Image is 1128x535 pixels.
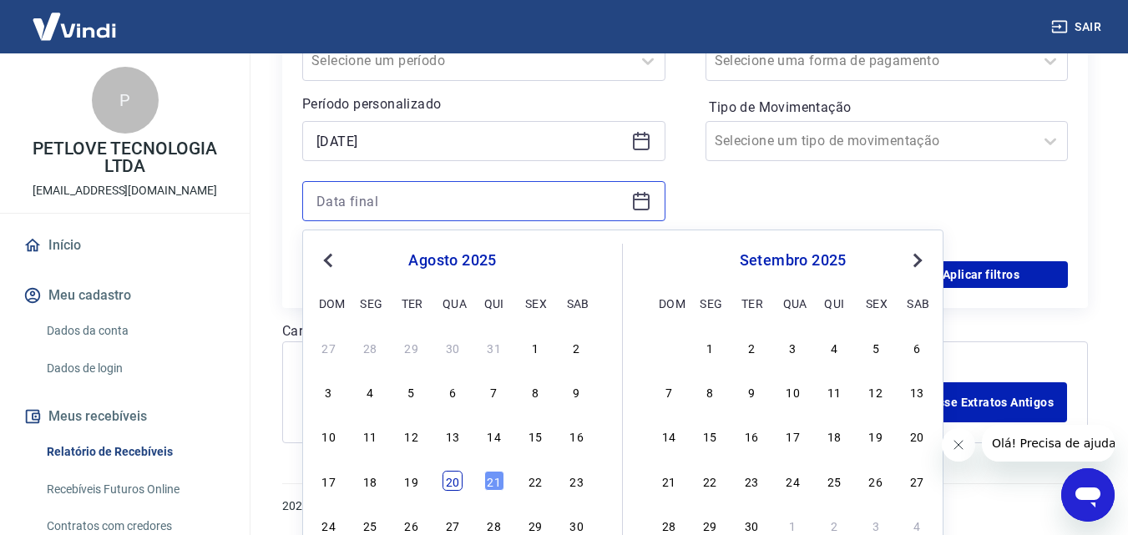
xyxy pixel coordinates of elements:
div: seg [360,293,380,313]
div: Choose quarta-feira, 17 de setembro de 2025 [783,426,803,446]
div: P [92,67,159,134]
a: Recebíveis Futuros Online [40,472,230,507]
div: Choose quinta-feira, 2 de outubro de 2025 [824,515,844,535]
p: [EMAIL_ADDRESS][DOMAIN_NAME] [33,182,217,199]
div: Choose terça-feira, 9 de setembro de 2025 [741,381,761,401]
img: Vindi [20,1,129,52]
div: Choose quinta-feira, 18 de setembro de 2025 [824,426,844,446]
div: Choose domingo, 10 de agosto de 2025 [319,426,339,446]
div: Choose segunda-feira, 8 de setembro de 2025 [700,381,720,401]
button: Sair [1048,12,1108,43]
p: PETLOVE TECNOLOGIA LTDA [13,140,236,175]
div: Choose segunda-feira, 11 de agosto de 2025 [360,426,380,446]
div: ter [402,293,422,313]
button: Previous Month [318,250,338,270]
div: qui [824,293,844,313]
div: Choose terça-feira, 16 de setembro de 2025 [741,426,761,446]
div: Choose sexta-feira, 26 de setembro de 2025 [866,471,886,491]
div: Choose quinta-feira, 11 de setembro de 2025 [824,381,844,401]
div: qui [484,293,504,313]
div: Choose sábado, 30 de agosto de 2025 [567,515,587,535]
div: Choose domingo, 21 de setembro de 2025 [659,471,679,491]
div: ter [741,293,761,313]
div: Choose domingo, 28 de setembro de 2025 [659,515,679,535]
div: Choose quinta-feira, 7 de agosto de 2025 [484,381,504,401]
div: sex [525,293,545,313]
a: Início [20,227,230,264]
div: Choose domingo, 14 de setembro de 2025 [659,426,679,446]
div: Choose domingo, 31 de agosto de 2025 [659,337,679,357]
div: Choose sábado, 4 de outubro de 2025 [907,515,927,535]
div: Choose terça-feira, 12 de agosto de 2025 [402,426,422,446]
div: Choose sábado, 23 de agosto de 2025 [567,471,587,491]
div: agosto 2025 [316,250,589,270]
button: Next Month [908,250,928,270]
div: Choose segunda-feira, 18 de agosto de 2025 [360,471,380,491]
div: Choose sexta-feira, 12 de setembro de 2025 [866,381,886,401]
div: Choose sexta-feira, 22 de agosto de 2025 [525,471,545,491]
div: seg [700,293,720,313]
p: 2025 © [282,497,1088,515]
input: Data inicial [316,129,625,154]
div: Choose sexta-feira, 1 de agosto de 2025 [525,337,545,357]
div: Choose sábado, 13 de setembro de 2025 [907,381,927,401]
div: Choose quarta-feira, 13 de agosto de 2025 [443,426,463,446]
iframe: Botão para abrir a janela de mensagens [1061,468,1115,522]
div: Choose sexta-feira, 15 de agosto de 2025 [525,426,545,446]
div: Choose sábado, 6 de setembro de 2025 [907,337,927,357]
div: qua [783,293,803,313]
button: Aplicar filtros [894,261,1068,288]
div: Choose terça-feira, 30 de setembro de 2025 [741,515,761,535]
a: Acesse Extratos Antigos [904,382,1067,422]
div: Choose sexta-feira, 19 de setembro de 2025 [866,426,886,446]
div: Choose segunda-feira, 4 de agosto de 2025 [360,381,380,401]
div: Choose quarta-feira, 20 de agosto de 2025 [443,471,463,491]
div: Choose quinta-feira, 21 de agosto de 2025 [484,471,504,491]
div: sab [567,293,587,313]
div: Choose terça-feira, 29 de julho de 2025 [402,337,422,357]
div: Choose domingo, 17 de agosto de 2025 [319,471,339,491]
a: Dados da conta [40,314,230,348]
div: Choose quarta-feira, 6 de agosto de 2025 [443,381,463,401]
div: Choose segunda-feira, 1 de setembro de 2025 [700,337,720,357]
div: Choose quinta-feira, 4 de setembro de 2025 [824,337,844,357]
div: Choose sábado, 16 de agosto de 2025 [567,426,587,446]
div: dom [659,293,679,313]
div: Choose segunda-feira, 22 de setembro de 2025 [700,471,720,491]
div: Choose segunda-feira, 15 de setembro de 2025 [700,426,720,446]
div: Choose terça-feira, 19 de agosto de 2025 [402,471,422,491]
div: Choose terça-feira, 26 de agosto de 2025 [402,515,422,535]
div: Choose quarta-feira, 24 de setembro de 2025 [783,471,803,491]
div: Choose segunda-feira, 25 de agosto de 2025 [360,515,380,535]
button: Meus recebíveis [20,398,230,435]
iframe: Mensagem da empresa [982,425,1115,462]
div: sex [866,293,886,313]
div: Choose quarta-feira, 10 de setembro de 2025 [783,381,803,401]
a: Relatório de Recebíveis [40,435,230,469]
div: Choose domingo, 7 de setembro de 2025 [659,381,679,401]
div: Choose sábado, 9 de agosto de 2025 [567,381,587,401]
label: Tipo de Movimentação [709,98,1065,118]
div: Choose quinta-feira, 25 de setembro de 2025 [824,471,844,491]
div: Choose sexta-feira, 5 de setembro de 2025 [866,337,886,357]
div: Choose quarta-feira, 1 de outubro de 2025 [783,515,803,535]
div: qua [443,293,463,313]
div: Choose segunda-feira, 29 de setembro de 2025 [700,515,720,535]
div: Choose sexta-feira, 29 de agosto de 2025 [525,515,545,535]
div: Choose terça-feira, 5 de agosto de 2025 [402,381,422,401]
span: Olá! Precisa de ajuda? [10,12,140,25]
div: Choose quinta-feira, 31 de julho de 2025 [484,337,504,357]
div: Choose domingo, 3 de agosto de 2025 [319,381,339,401]
div: Choose quarta-feira, 30 de julho de 2025 [443,337,463,357]
div: Choose quarta-feira, 3 de setembro de 2025 [783,337,803,357]
button: Meu cadastro [20,277,230,314]
div: Choose segunda-feira, 28 de julho de 2025 [360,337,380,357]
div: sab [907,293,927,313]
div: Choose sexta-feira, 8 de agosto de 2025 [525,381,545,401]
p: Período personalizado [302,94,665,114]
a: Dados de login [40,351,230,386]
iframe: Fechar mensagem [942,428,975,462]
div: Choose terça-feira, 2 de setembro de 2025 [741,337,761,357]
div: Choose domingo, 24 de agosto de 2025 [319,515,339,535]
div: setembro 2025 [656,250,929,270]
